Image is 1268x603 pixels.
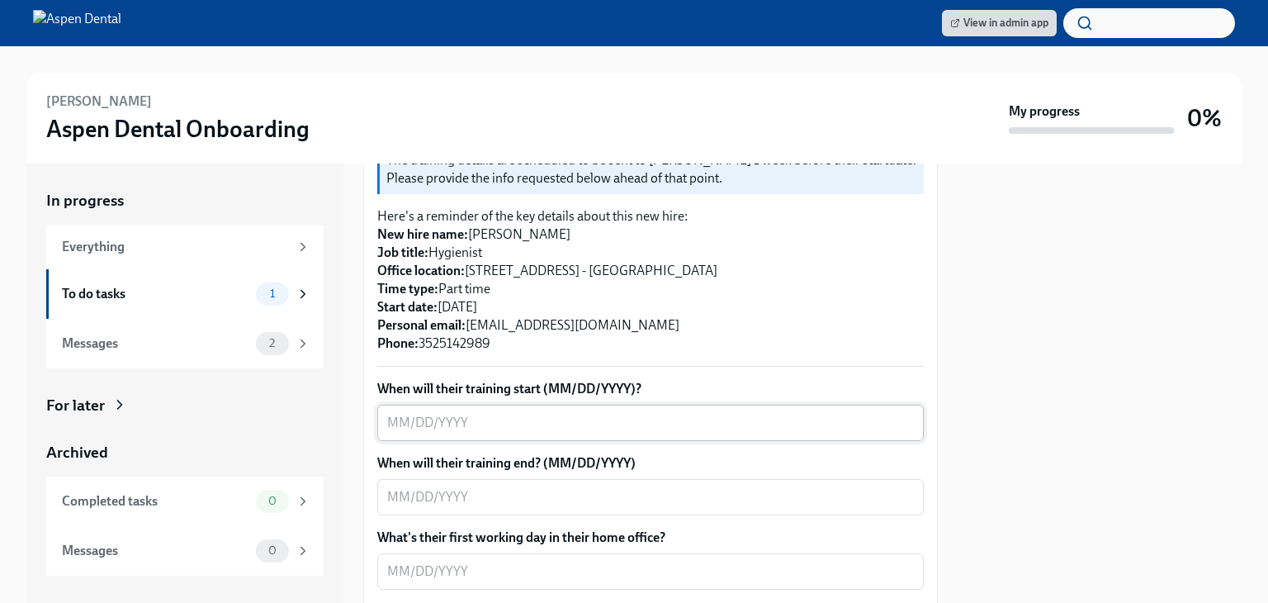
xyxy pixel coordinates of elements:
span: 2 [259,337,285,349]
div: For later [46,395,105,416]
div: Everything [62,238,289,256]
div: Completed tasks [62,492,249,510]
div: Messages [62,335,249,353]
h3: Aspen Dental Onboarding [46,114,310,144]
h3: 0% [1187,103,1222,133]
span: 1 [260,287,285,300]
p: The training details are scheduled to be sent to [PERSON_NAME] 1 week before their startdate. Ple... [386,151,917,188]
div: To do tasks [62,285,249,303]
label: What's their first working day in their home office? [377,529,924,547]
h6: [PERSON_NAME] [46,93,152,111]
a: Everything [46,225,324,269]
a: Messages2 [46,319,324,368]
strong: New hire name: [377,226,468,242]
img: Aspen Dental [33,10,121,36]
strong: Phone: [377,335,419,351]
strong: Time type: [377,281,438,297]
a: Archived [46,442,324,463]
strong: Personal email: [377,317,466,333]
p: Here's a reminder of the key details about this new hire: [PERSON_NAME] Hygienist [STREET_ADDRESS... [377,207,924,353]
a: In progress [46,190,324,211]
strong: Start date: [377,299,438,315]
a: Messages0 [46,526,324,576]
span: 0 [258,495,286,507]
a: View in admin app [942,10,1057,36]
strong: Office location: [377,263,465,278]
span: View in admin app [950,15,1048,31]
strong: My progress [1009,102,1080,121]
a: For later [46,395,324,416]
a: To do tasks1 [46,269,324,319]
strong: Job title: [377,245,428,260]
a: Completed tasks0 [46,477,324,526]
span: 0 [258,544,286,557]
label: When will their training start (MM/DD/YYYY)? [377,380,924,398]
label: When will their training end? (MM/DD/YYYY) [377,454,924,472]
div: Messages [62,542,249,560]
